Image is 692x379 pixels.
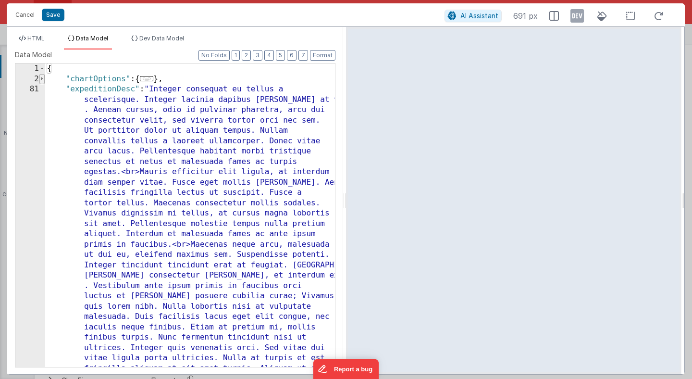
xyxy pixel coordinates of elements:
[313,359,379,379] iframe: Marker.io feedback button
[15,74,45,85] div: 2
[232,50,240,61] button: 1
[298,50,308,61] button: 7
[11,8,39,22] button: Cancel
[460,12,498,20] span: AI Assistant
[445,10,502,22] button: AI Assistant
[310,50,335,61] button: Format
[253,50,262,61] button: 3
[264,50,274,61] button: 4
[27,35,45,42] span: HTML
[276,50,285,61] button: 5
[140,76,154,81] span: ...
[198,50,230,61] button: No Folds
[287,50,297,61] button: 6
[42,9,64,21] button: Save
[139,35,184,42] span: Dev Data Model
[76,35,108,42] span: Data Model
[15,50,52,60] span: Data Model
[242,50,251,61] button: 2
[15,63,45,74] div: 1
[513,10,538,22] span: 691 px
